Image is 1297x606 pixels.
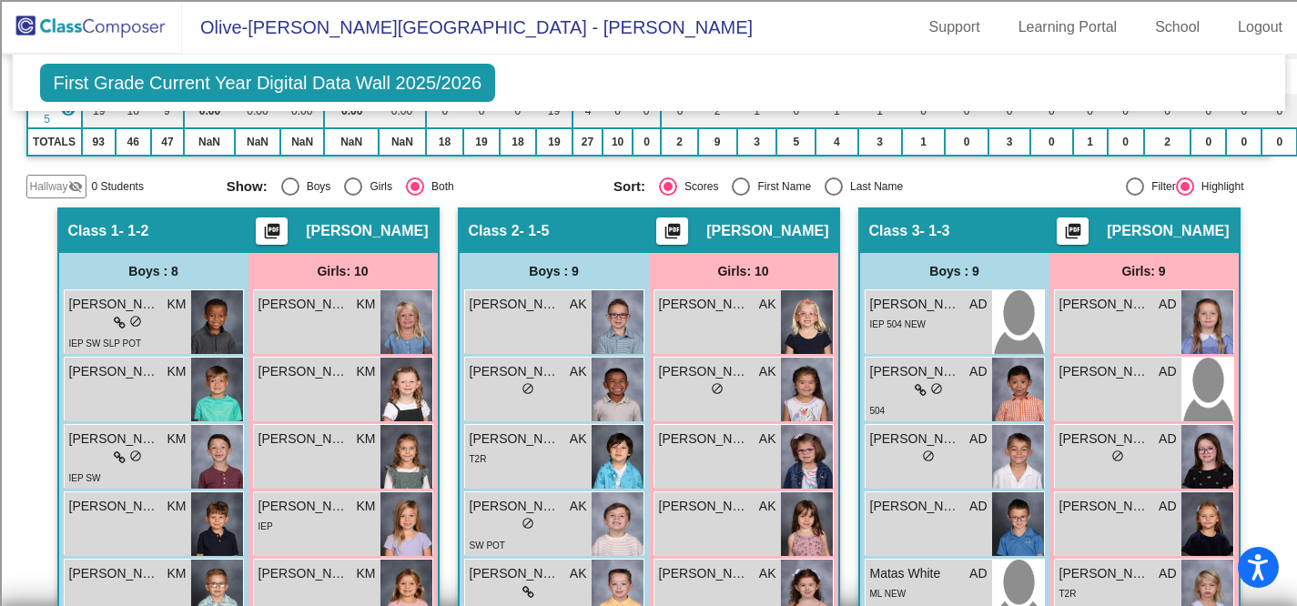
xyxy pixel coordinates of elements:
[870,497,961,516] span: [PERSON_NAME]
[570,429,587,449] span: AK
[7,406,1290,422] div: ???
[470,540,505,550] span: SW POT
[69,362,160,381] span: [PERSON_NAME] [PERSON_NAME]
[470,564,561,583] span: [PERSON_NAME]
[235,128,280,156] td: NaN
[7,553,1290,570] div: SAVE
[463,128,500,156] td: 19
[870,564,961,583] span: Matas White
[969,362,987,381] span: AD
[7,24,168,43] input: Search outlines
[870,429,961,449] span: [PERSON_NAME]
[1107,222,1229,240] span: [PERSON_NAME]
[1159,564,1176,583] span: AD
[7,125,1290,141] div: Sign out
[470,429,561,449] span: [PERSON_NAME]
[7,504,1290,520] div: CANCEL
[119,222,149,240] span: - 1-2
[759,295,776,314] span: AK
[7,570,1290,586] div: BOOK
[7,305,1290,321] div: Newspaper
[603,128,633,156] td: 10
[1144,128,1191,156] td: 2
[920,222,950,240] span: - 1-3
[167,429,187,449] span: KM
[69,564,160,583] span: [PERSON_NAME]
[7,76,1290,92] div: Move To ...
[460,253,649,289] div: Boys : 9
[520,222,550,240] span: - 1-5
[258,564,350,583] span: [PERSON_NAME]
[7,43,1290,59] div: Sort A > Z
[470,454,487,464] span: T2R
[248,253,438,289] div: Girls: 10
[659,429,750,449] span: [PERSON_NAME]
[570,564,587,583] span: AK
[256,217,288,245] button: Print Students Details
[870,406,886,416] span: 504
[759,564,776,583] span: AK
[649,253,838,289] div: Girls: 10
[258,521,273,531] span: IEP
[7,439,1290,455] div: SAVE AND GO HOME
[969,295,987,314] span: AD
[59,253,248,289] div: Boys : 8
[7,338,1290,354] div: Visual Art
[357,429,376,449] span: KM
[930,382,943,395] span: do_not_disturb_alt
[357,497,376,516] span: KM
[129,315,142,328] span: do_not_disturb_alt
[470,362,561,381] span: [PERSON_NAME]
[7,108,1290,125] div: Options
[659,564,750,583] span: [PERSON_NAME]
[30,178,68,195] span: Hallway
[1111,449,1124,462] span: do_not_disturb_alt
[470,497,561,516] span: [PERSON_NAME] [PERSON_NAME]
[536,128,573,156] td: 19
[69,429,160,449] span: [PERSON_NAME]
[7,537,1290,553] div: New source
[116,128,151,156] td: 46
[500,128,536,156] td: 18
[258,295,350,314] span: [PERSON_NAME]
[27,128,82,156] td: TOTALS
[469,222,520,240] span: Class 2
[69,338,142,348] span: IEP SW SLP POT
[1059,429,1150,449] span: [PERSON_NAME]
[68,222,119,240] span: Class 1
[1159,295,1176,314] span: AD
[227,177,600,196] mat-radio-group: Select an option
[258,362,350,381] span: [PERSON_NAME]
[7,321,1290,338] div: Television/Radio
[7,288,1290,305] div: Magazine
[357,295,376,314] span: KM
[7,389,1290,406] div: CANCEL
[522,517,534,530] span: do_not_disturb_alt
[7,256,1290,272] div: Search for Source
[570,295,587,314] span: AK
[706,222,828,240] span: [PERSON_NAME]
[1059,362,1150,381] span: [PERSON_NAME]
[633,128,662,156] td: 0
[470,295,561,314] span: [PERSON_NAME]
[184,128,235,156] td: NaN
[1059,589,1077,599] span: T2R
[1144,178,1176,195] div: Filter
[7,239,1290,256] div: Add Outline Template
[1059,295,1150,314] span: [PERSON_NAME]
[424,178,454,195] div: Both
[816,128,857,156] td: 4
[870,589,907,599] span: ML NEW
[1191,128,1226,156] td: 0
[261,222,283,247] mat-icon: picture_as_pdf
[68,179,83,194] mat-icon: visibility_off
[677,178,718,195] div: Scores
[711,382,724,395] span: do_not_disturb_alt
[280,128,324,156] td: NaN
[759,362,776,381] span: AK
[860,253,1049,289] div: Boys : 9
[7,207,1290,223] div: Download
[426,128,464,156] td: 18
[759,497,776,516] span: AK
[988,128,1030,156] td: 3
